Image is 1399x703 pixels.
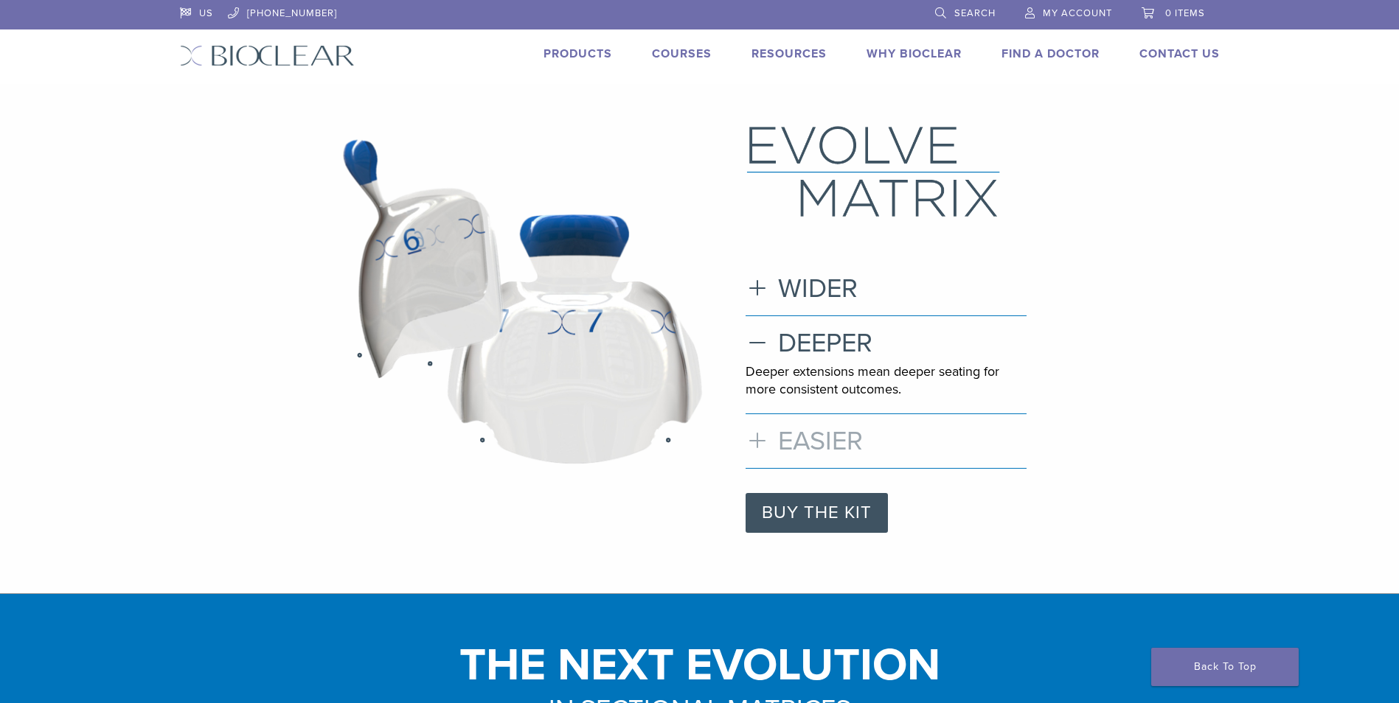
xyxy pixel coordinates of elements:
[746,363,1027,398] p: Deeper extensions mean deeper seating for more consistent outcomes.
[746,327,1027,359] h3: DEEPER
[746,273,1027,304] h3: WIDER
[1001,46,1100,61] a: Find A Doctor
[867,46,962,61] a: Why Bioclear
[652,46,712,61] a: Courses
[751,46,827,61] a: Resources
[746,493,888,533] a: BUY THE KIT
[169,648,1231,683] h1: THE NEXT EVOLUTION
[1139,46,1220,61] a: Contact Us
[746,425,1027,457] h3: EASIER
[544,46,612,61] a: Products
[180,45,355,66] img: Bioclear
[1151,648,1299,686] a: Back To Top
[954,7,996,19] span: Search
[1043,7,1112,19] span: My Account
[1165,7,1205,19] span: 0 items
